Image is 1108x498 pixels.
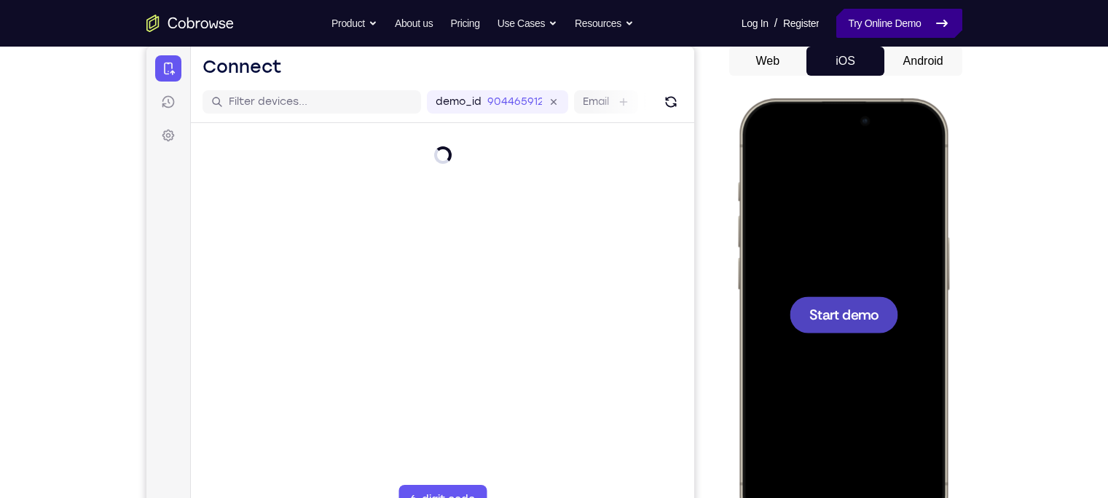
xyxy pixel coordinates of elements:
[146,15,234,32] a: Go to the home page
[575,9,634,38] button: Resources
[436,48,463,63] label: Email
[289,48,335,63] label: demo_id
[806,47,884,76] button: iOS
[395,9,433,38] a: About us
[498,9,557,38] button: Use Cases
[53,198,162,234] button: Start demo
[73,209,142,223] span: Start demo
[836,9,962,38] a: Try Online Demo
[742,9,769,38] a: Log In
[252,438,340,467] button: 6-digit code
[513,44,536,67] button: Refresh
[729,47,807,76] button: Web
[884,47,962,76] button: Android
[450,9,479,38] a: Pricing
[331,9,377,38] button: Product
[783,9,819,38] a: Register
[774,15,777,32] span: /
